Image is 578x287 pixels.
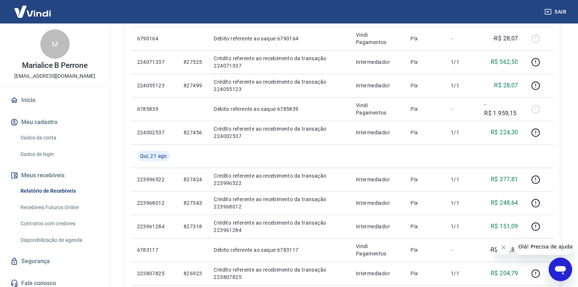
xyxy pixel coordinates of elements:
p: Débito referente ao saque 6790164 [214,35,344,42]
p: 827499 [184,82,202,89]
p: Crédito referente ao recebimento da transação 223968012 [214,196,344,210]
p: -R$ 1.959,15 [484,100,518,118]
p: 1/1 [451,129,472,136]
p: Pix [411,270,439,277]
p: Débito referente ao saque 6783117 [214,246,344,254]
iframe: Mensagem da empresa [514,239,572,255]
p: R$ 151,09 [491,222,518,231]
div: M [40,29,70,59]
p: Débito referente ao saque 6785839 [214,105,344,113]
p: - [451,105,472,113]
a: Segurança [9,253,101,269]
button: Meus recebíveis [9,167,101,184]
a: Recebíveis Futuros Online [18,200,101,215]
a: Contratos com credores [18,216,101,231]
p: 1/1 [451,223,472,230]
p: Intermediador [356,199,399,207]
p: Crédito referente ao recebimento da transação 223961284 [214,219,344,234]
p: 1/1 [451,176,472,183]
p: Pix [411,129,439,136]
p: R$ 562,50 [491,58,518,66]
p: Vindi Pagamentos [356,102,399,116]
p: 1/1 [451,58,472,66]
p: 827525 [184,58,202,66]
span: Qui, 21 ago [140,152,167,160]
p: 827424 [184,176,202,183]
p: 224055123 [137,82,172,89]
p: Intermediador [356,58,399,66]
a: Dados da conta [18,130,101,145]
iframe: Fechar mensagem [496,240,511,255]
p: R$ 28,07 [494,81,518,90]
p: R$ 248,64 [491,199,518,207]
p: Pix [411,105,439,113]
p: Pix [411,82,439,89]
p: Pix [411,176,439,183]
p: Intermediador [356,270,399,277]
p: 223961284 [137,223,172,230]
p: R$ 224,30 [491,128,518,137]
p: 223996522 [137,176,172,183]
p: Intermediador [356,129,399,136]
button: Sair [543,5,569,19]
p: Intermediador [356,82,399,89]
p: Vindi Pagamentos [356,243,399,257]
p: Vindi Pagamentos [356,31,399,46]
p: -R$ 860,89 [489,246,518,254]
p: Marialice B Perrone [22,62,88,69]
p: 827343 [184,199,202,207]
span: Olá! Precisa de ajuda? [4,5,62,11]
p: Pix [411,35,439,42]
p: -R$ 28,07 [493,34,518,43]
p: 6790164 [137,35,172,42]
p: Pix [411,246,439,254]
p: Crédito referente ao recebimento da transação 224002537 [214,125,344,140]
p: 826923 [184,270,202,277]
p: 827456 [184,129,202,136]
p: Pix [411,223,439,230]
p: 1/1 [451,270,472,277]
p: 6785839 [137,105,172,113]
p: R$ 377,81 [491,175,518,184]
p: 1/1 [451,82,472,89]
p: 1/1 [451,199,472,207]
p: [EMAIL_ADDRESS][DOMAIN_NAME] [14,72,95,80]
p: Crédito referente ao recebimento da transação 223996522 [214,172,344,187]
p: 224002537 [137,129,172,136]
p: Crédito referente ao recebimento da transação 224071337 [214,55,344,69]
p: - [451,246,472,254]
img: Vindi [9,0,56,23]
a: Relatório de Recebíveis [18,184,101,199]
p: Pix [411,199,439,207]
p: Intermediador [356,223,399,230]
p: 223968012 [137,199,172,207]
p: Intermediador [356,176,399,183]
iframe: Botão para abrir a janela de mensagens [549,258,572,281]
p: 6783117 [137,246,172,254]
p: Crédito referente ao recebimento da transação 224055123 [214,78,344,93]
a: Dados de login [18,147,101,162]
a: Início [9,92,101,108]
button: Meu cadastro [9,114,101,130]
p: Pix [411,58,439,66]
p: R$ 204,79 [491,269,518,278]
p: Crédito referente ao recebimento da transação 223807825 [214,266,344,281]
p: - [451,35,472,42]
p: 223807825 [137,270,172,277]
p: 224071337 [137,58,172,66]
p: 827318 [184,223,202,230]
a: Disponibilização de agenda [18,233,101,248]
